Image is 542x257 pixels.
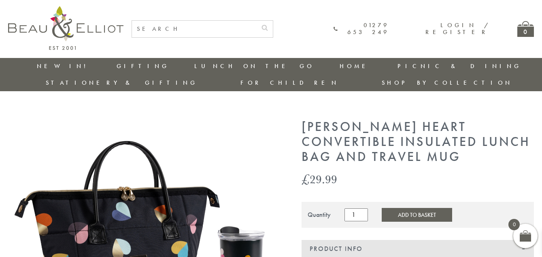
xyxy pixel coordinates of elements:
[37,62,91,70] a: New in!
[517,21,534,37] a: 0
[302,171,310,187] span: £
[334,22,389,36] a: 01279 653 249
[382,79,512,87] a: Shop by collection
[117,62,169,70] a: Gifting
[302,171,337,187] bdi: 29.99
[302,120,534,164] h1: [PERSON_NAME] Heart Convertible Insulated Lunch Bag and Travel Mug
[397,62,521,70] a: Picnic & Dining
[194,62,314,70] a: Lunch On The Go
[344,208,368,221] input: Product quantity
[508,219,520,230] span: 0
[340,62,372,70] a: Home
[240,79,339,87] a: For Children
[8,6,123,50] img: logo
[132,21,257,37] input: SEARCH
[425,21,489,36] a: Login / Register
[46,79,198,87] a: Stationery & Gifting
[382,208,452,222] button: Add to Basket
[308,211,331,218] div: Quantity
